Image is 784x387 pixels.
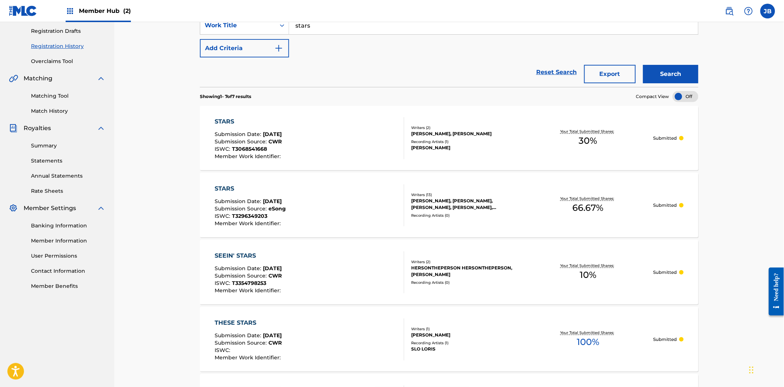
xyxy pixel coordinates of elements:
p: Your Total Submitted Shares: [560,129,616,134]
span: [DATE] [263,265,282,272]
img: help [744,7,753,15]
div: Work Title [205,21,271,30]
p: Submitted [653,336,677,343]
span: 30 % [579,134,597,147]
span: Matching [24,74,52,83]
div: SEEIN' STARS [215,251,283,260]
a: STARSSubmission Date:[DATE]Submission Source:eSongISWC:T3296349203Member Work Identifier:Writers ... [200,173,698,237]
span: CWR [269,339,282,346]
img: expand [97,124,105,133]
a: Reset Search [533,64,580,80]
span: ISWC : [215,347,232,353]
a: THESE STARSSubmission Date:[DATE]Submission Source:CWRISWC:Member Work Identifier:Writers (1)[PER... [200,307,698,372]
img: Royalties [9,124,18,133]
a: Overclaims Tool [31,57,105,65]
span: Member Hub [79,7,131,15]
div: [PERSON_NAME] [411,332,523,338]
span: Submission Date : [215,332,263,339]
span: 100 % [577,335,599,349]
a: Contact Information [31,267,105,275]
div: Writers ( 13 ) [411,192,523,198]
span: Submission Date : [215,131,263,137]
span: T3068541668 [232,146,267,152]
div: Recording Artists ( 0 ) [411,213,523,218]
iframe: Chat Widget [747,352,784,387]
a: Annual Statements [31,172,105,180]
span: [DATE] [263,131,282,137]
span: ISWC : [215,280,232,286]
span: ISWC : [215,213,232,219]
a: Matching Tool [31,92,105,100]
button: Export [584,65,636,83]
span: T3296349203 [232,213,268,219]
img: expand [97,204,105,213]
span: Member Settings [24,204,76,213]
p: Your Total Submitted Shares: [560,263,616,268]
button: Add Criteria [200,39,289,57]
button: Search [643,65,698,83]
a: Member Benefits [31,282,105,290]
a: User Permissions [31,252,105,260]
div: [PERSON_NAME] [411,144,523,151]
a: Registration History [31,42,105,50]
a: Rate Sheets [31,187,105,195]
img: expand [97,74,105,83]
span: Submission Source : [215,138,269,145]
div: Help [741,4,756,18]
span: ISWC : [215,146,232,152]
form: Search Form [200,16,698,87]
span: Submission Source : [215,205,269,212]
img: Matching [9,74,18,83]
img: 9d2ae6d4665cec9f34b9.svg [274,44,283,53]
p: Submitted [653,269,677,276]
span: CWR [269,138,282,145]
a: SEEIN' STARSSubmission Date:[DATE]Submission Source:CWRISWC:T3354798253Member Work Identifier:Wri... [200,240,698,304]
span: Submission Date : [215,265,263,272]
span: eSong [269,205,286,212]
div: STARS [215,184,286,193]
div: SLO LORIS [411,346,523,352]
iframe: Resource Center [763,262,784,321]
div: HERSONTHEPERSON HERSONTHEPERSON, [PERSON_NAME] [411,265,523,278]
span: CWR [269,272,282,279]
div: [PERSON_NAME], [PERSON_NAME], [PERSON_NAME], [PERSON_NAME], [PERSON_NAME], [PERSON_NAME], [PERSON... [411,198,523,211]
span: Member Work Identifier : [215,220,283,227]
div: Drag [749,359,754,381]
p: Submitted [653,202,677,209]
div: THESE STARS [215,318,283,327]
a: STARSSubmission Date:[DATE]Submission Source:CWRISWC:T3068541668Member Work Identifier:Writers (2... [200,106,698,170]
img: MLC Logo [9,6,37,16]
p: Your Total Submitted Shares: [560,196,616,201]
a: Registration Drafts [31,27,105,35]
a: Banking Information [31,222,105,230]
span: (2) [123,7,131,14]
span: 66.67 % [573,201,604,215]
span: 10 % [580,268,596,282]
a: Statements [31,157,105,165]
span: Submission Source : [215,272,269,279]
div: Writers ( 2 ) [411,125,523,130]
span: Submission Source : [215,339,269,346]
div: STARS [215,117,283,126]
a: Match History [31,107,105,115]
span: T3354798253 [232,280,267,286]
span: Member Work Identifier : [215,153,283,160]
div: Recording Artists ( 1 ) [411,340,523,346]
a: Public Search [722,4,737,18]
a: Summary [31,142,105,150]
span: [DATE] [263,332,282,339]
span: Member Work Identifier : [215,287,283,294]
span: Compact View [636,93,669,100]
p: Submitted [653,135,677,142]
div: Recording Artists ( 1 ) [411,139,523,144]
a: Member Information [31,237,105,245]
div: Writers ( 2 ) [411,259,523,265]
span: Royalties [24,124,51,133]
span: Submission Date : [215,198,263,205]
img: Top Rightsholders [66,7,74,15]
img: search [725,7,734,15]
div: User Menu [760,4,775,18]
